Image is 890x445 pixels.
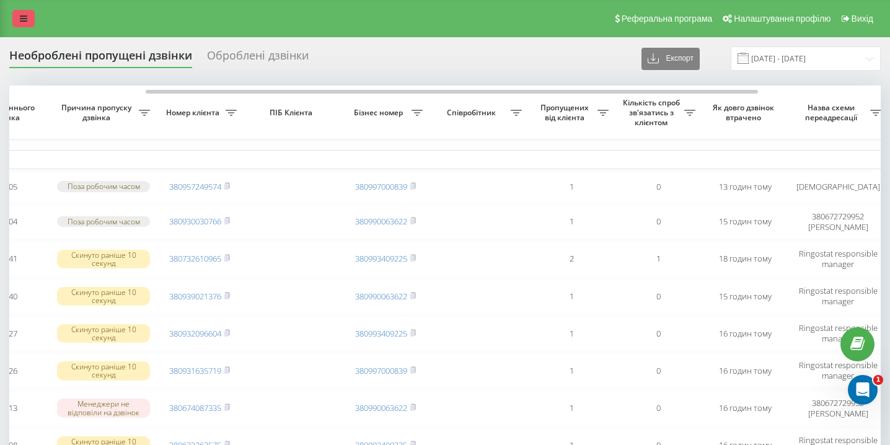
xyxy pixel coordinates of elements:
span: Назва схеми переадресації [795,103,870,122]
div: Скинуто раніше 10 секунд [57,287,150,306]
td: 1 [528,316,615,351]
a: 380997000839 [355,181,407,192]
div: Менеджери не відповіли на дзвінок [57,399,150,417]
td: 0 [615,279,702,314]
a: 380993409225 [355,253,407,264]
div: Скинуто раніше 10 секунд [57,250,150,268]
td: 0 [615,390,702,425]
span: Вихід [852,14,873,24]
td: 1 [528,205,615,239]
a: 380993409225 [355,328,407,339]
a: 380990063622 [355,291,407,302]
span: Реферальна програма [622,14,713,24]
div: Скинуто раніше 10 секунд [57,324,150,343]
a: 380997000839 [355,365,407,376]
span: Номер клієнта [162,108,226,118]
a: 380732610965 [169,253,221,264]
td: 0 [615,172,702,202]
a: 380931635719 [169,365,221,376]
div: Скинуто раніше 10 секунд [57,361,150,380]
span: 1 [873,375,883,385]
a: 380930030766 [169,216,221,227]
td: 1 [615,242,702,276]
span: Кількість спроб зв'язатись з клієнтом [621,98,684,127]
td: 0 [615,353,702,388]
td: 380672729952 [PERSON_NAME] [788,205,888,239]
td: 18 годин тому [702,242,788,276]
td: 0 [615,316,702,351]
button: Експорт [641,48,700,70]
span: ПІБ Клієнта [253,108,332,118]
a: 380939021376 [169,291,221,302]
span: Причина пропуску дзвінка [57,103,139,122]
td: Ringostat responsible manager [788,242,888,276]
td: 16 годин тому [702,390,788,425]
td: 15 годин тому [702,279,788,314]
span: Налаштування профілю [734,14,831,24]
span: Бізнес номер [348,108,412,118]
a: 380990063622 [355,402,407,413]
td: 16 годин тому [702,316,788,351]
td: Ringostat responsible manager [788,279,888,314]
div: Поза робочим часом [57,216,150,227]
td: [DEMOGRAPHIC_DATA] [788,172,888,202]
td: Ringostat responsible manager [788,316,888,351]
td: 1 [528,279,615,314]
td: 1 [528,390,615,425]
a: 380674087335 [169,402,221,413]
td: 1 [528,172,615,202]
span: Пропущених від клієнта [534,103,597,122]
a: 380990063622 [355,216,407,227]
a: 380957249574 [169,181,221,192]
td: 15 годин тому [702,205,788,239]
div: Поза робочим часом [57,181,150,192]
td: 0 [615,205,702,239]
td: 2 [528,242,615,276]
span: Як довго дзвінок втрачено [712,103,778,122]
td: 16 годин тому [702,353,788,388]
a: 380932096604 [169,328,221,339]
td: 1 [528,353,615,388]
iframe: Intercom live chat [848,375,878,405]
span: Співробітник [435,108,511,118]
td: Ringostat responsible manager [788,353,888,388]
div: Необроблені пропущені дзвінки [9,49,192,68]
td: 380672729952 [PERSON_NAME] [788,390,888,425]
td: 13 годин тому [702,172,788,202]
div: Оброблені дзвінки [207,49,309,68]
